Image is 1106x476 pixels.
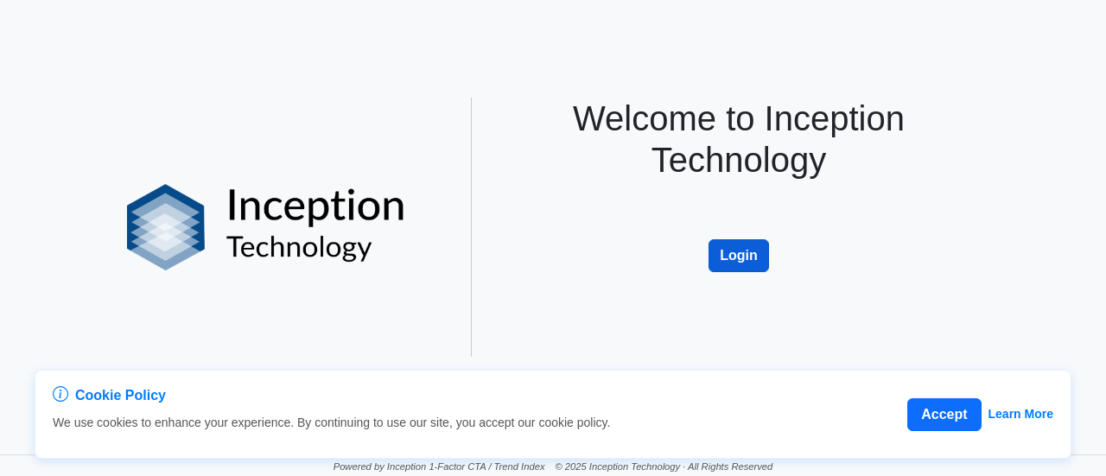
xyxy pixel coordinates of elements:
[53,414,610,432] p: We use cookies to enhance your experience. By continuing to use our site, you accept our cookie p...
[503,98,975,181] h1: Welcome to Inception Technology
[988,405,1053,423] a: Learn More
[709,221,769,236] a: Login
[709,239,769,272] button: Login
[75,385,166,406] span: Cookie Policy
[907,398,981,431] button: Accept
[127,184,404,270] img: logo%20black.png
